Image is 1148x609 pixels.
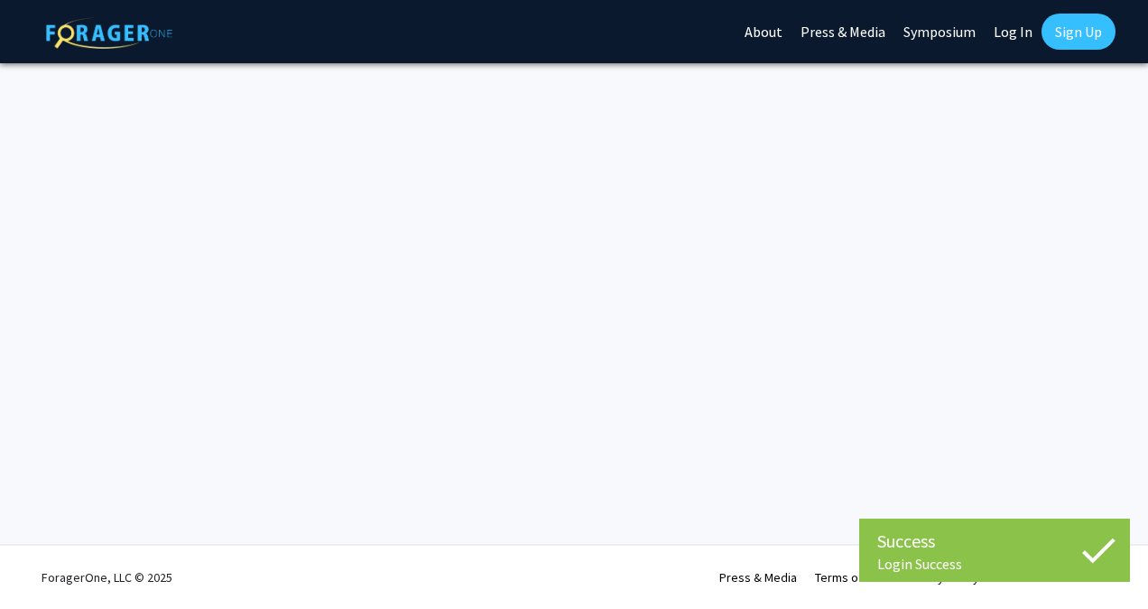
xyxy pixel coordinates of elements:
a: Sign Up [1042,14,1116,50]
div: ForagerOne, LLC © 2025 [42,546,172,609]
a: Press & Media [719,569,797,586]
img: ForagerOne Logo [46,17,172,49]
div: Login Success [877,555,1112,573]
div: Success [877,528,1112,555]
a: Terms of Use [815,569,886,586]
